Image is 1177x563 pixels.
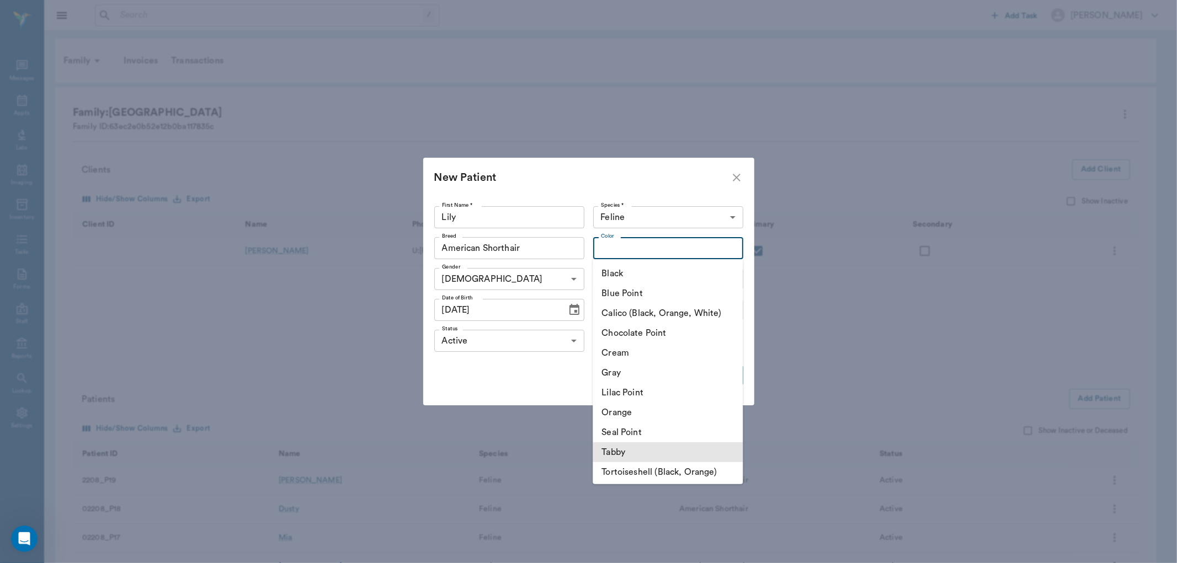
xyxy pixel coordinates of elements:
label: Color [601,232,614,240]
div: Active [434,330,584,352]
input: MM/DD/YYYY [434,299,560,321]
button: Choose date, selected date is Aug 16, 2021 [563,299,585,321]
li: Seal Point [593,422,743,442]
li: White [593,482,743,502]
button: close [730,171,743,184]
label: First Name * [442,201,473,209]
div: Feline [593,206,743,228]
li: Tabby [593,442,743,462]
li: Black [593,264,743,283]
li: Cream [593,343,743,363]
li: Calico (Black, Orange, White) [593,303,743,323]
li: Gray [593,363,743,383]
li: Lilac Point [593,383,743,403]
li: Blue Point [593,283,743,303]
li: Chocolate Point [593,323,743,343]
label: Species * [601,201,624,209]
div: [DEMOGRAPHIC_DATA] [434,268,584,290]
div: New Patient [434,169,730,186]
label: Date of Birth [442,294,473,302]
label: Breed [442,232,457,240]
iframe: Intercom live chat [11,526,38,552]
label: Gender [442,263,461,271]
li: Tortoiseshell (Black, Orange) [593,462,743,482]
li: Orange [593,403,743,422]
label: Status [442,325,458,333]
